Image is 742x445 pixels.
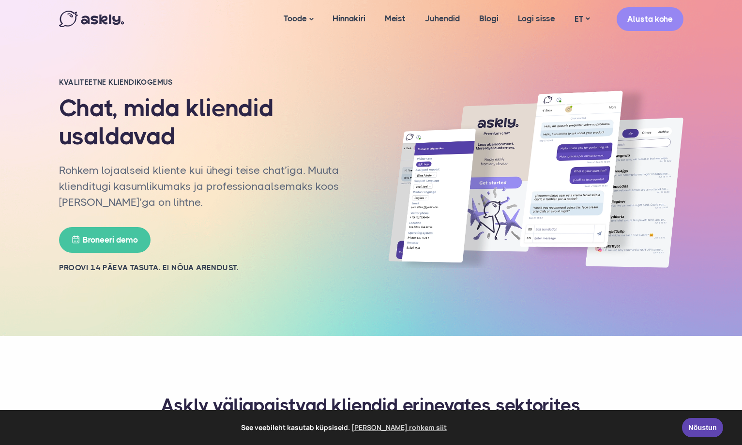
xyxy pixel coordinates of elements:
a: Broneeri demo [59,227,151,253]
span: See veebileht kasutab küpsiseid. [14,420,675,435]
iframe: Askly chat [711,365,735,414]
a: ET [565,12,599,26]
img: Askly vestlusaken [388,87,683,268]
p: Rohkem lojaalseid kliente kui ühegi teise chat’iga. Muuta klienditugi kasumlikumaks ja profession... [59,162,354,210]
h2: Proovi 14 päeva tasuta. Ei nõua arendust. [59,262,354,273]
a: Nõustun [682,418,723,437]
img: Askly [59,11,124,27]
a: Alusta kohe [617,7,683,31]
h2: Kvaliteetne kliendikogemus [59,77,354,87]
h3: Askly väljapaistvad kliendid erinevates sektorites [71,394,671,417]
h1: Chat, mida kliendid usaldavad [59,94,354,150]
a: learn more about cookies [350,420,448,435]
